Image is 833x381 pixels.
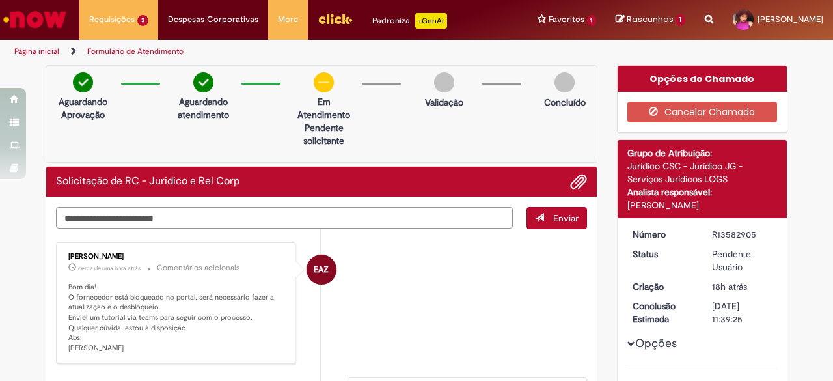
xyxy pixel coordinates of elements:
small: Comentários adicionais [157,262,240,274]
span: 1 [676,14,685,26]
p: Validação [425,96,463,109]
div: Grupo de Atribuição: [627,147,778,160]
dt: Conclusão Estimada [623,300,703,326]
span: Enviar [553,212,579,224]
p: Aguardando Aprovação [51,95,115,121]
div: Jurídico CSC - Jurídico JG - Serviços Jurídicos LOGS [627,160,778,186]
h2: Solicitação de RC - Juridico e Rel Corp Histórico de tíquete [56,176,239,188]
button: Adicionar anexos [570,173,587,190]
div: Opções do Chamado [618,66,787,92]
img: img-circle-grey.png [554,72,575,92]
button: Cancelar Chamado [627,102,778,122]
div: 30/09/2025 16:39:21 [712,280,772,293]
span: 18h atrás [712,281,747,292]
time: 01/10/2025 09:08:58 [78,264,141,272]
p: Em Atendimento [292,95,355,121]
span: 1 [587,15,597,26]
dt: Status [623,247,703,261]
span: Requisições [89,13,135,26]
span: Favoritos [549,13,584,26]
a: Formulário de Atendimento [87,46,184,57]
span: More [278,13,298,26]
img: check-circle-green.png [193,72,213,92]
img: img-circle-grey.png [434,72,454,92]
div: [PERSON_NAME] [627,199,778,212]
p: Bom dia! O fornecedor está bloqueado no portal, será necessário fazer a atualização e o desbloque... [68,282,285,354]
img: circle-minus.png [314,72,334,92]
div: Analista responsável: [627,186,778,199]
time: 30/09/2025 16:39:21 [712,281,747,292]
span: 3 [137,15,148,26]
textarea: Digite sua mensagem aqui... [56,207,513,229]
p: +GenAi [415,13,447,29]
span: Despesas Corporativas [168,13,258,26]
p: Concluído [544,96,586,109]
img: check-circle-green.png [73,72,93,92]
div: Enzo Abud Zapparoli [307,255,336,285]
button: Enviar [526,207,587,229]
a: Página inicial [14,46,59,57]
div: R13582905 [712,228,772,241]
div: [DATE] 11:39:25 [712,300,772,326]
span: cerca de uma hora atrás [78,264,141,272]
dt: Criação [623,280,703,293]
dt: Número [623,228,703,241]
a: Rascunhos [616,14,685,26]
div: Pendente Usuário [712,247,772,274]
div: [PERSON_NAME] [68,253,285,261]
span: [PERSON_NAME] [758,14,823,25]
span: EAZ [314,254,329,285]
div: Padroniza [372,13,447,29]
p: Aguardando atendimento [172,95,235,121]
span: Rascunhos [627,13,674,25]
img: click_logo_yellow_360x200.png [318,9,353,29]
p: Pendente solicitante [292,121,355,147]
ul: Trilhas de página [10,40,545,64]
img: ServiceNow [1,7,68,33]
